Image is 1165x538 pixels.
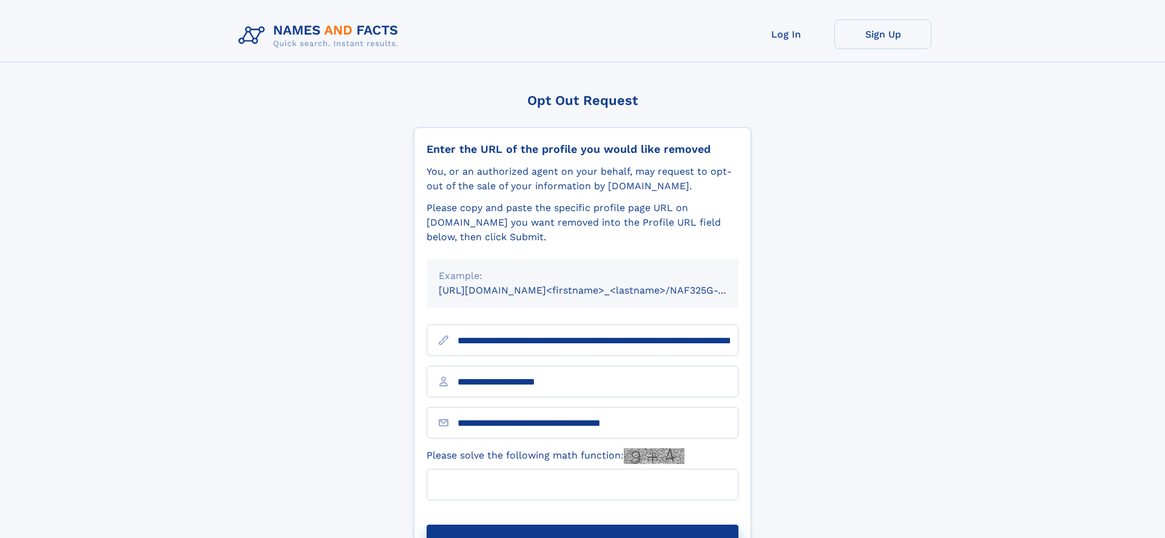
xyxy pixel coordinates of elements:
div: Please copy and paste the specific profile page URL on [DOMAIN_NAME] you want removed into the Pr... [427,201,738,244]
label: Please solve the following math function: [427,448,684,464]
div: Example: [439,269,726,283]
div: You, or an authorized agent on your behalf, may request to opt-out of the sale of your informatio... [427,164,738,193]
a: Sign Up [834,19,931,49]
div: Enter the URL of the profile you would like removed [427,143,738,156]
a: Log In [737,19,834,49]
small: [URL][DOMAIN_NAME]<firstname>_<lastname>/NAF325G-xxxxxxxx [439,284,761,296]
img: Logo Names and Facts [234,19,408,52]
div: Opt Out Request [414,93,751,108]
